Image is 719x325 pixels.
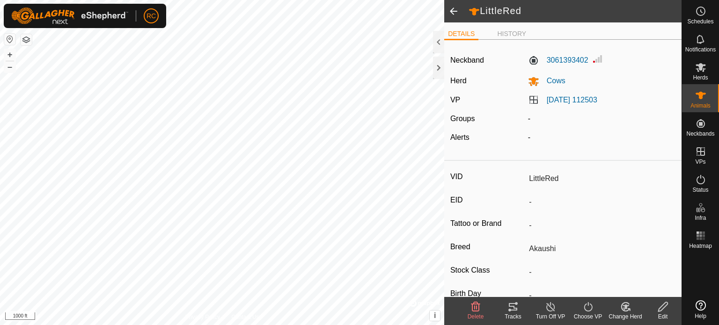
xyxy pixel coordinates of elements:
span: Delete [468,313,484,320]
span: Help [695,313,706,319]
button: – [4,61,15,72]
label: Herd [450,77,467,85]
span: Status [692,187,708,193]
label: Neckband [450,55,484,66]
span: Herds [693,75,708,80]
a: Help [682,296,719,323]
div: Change Herd [607,312,644,321]
label: Tattoo or Brand [450,217,525,230]
span: Heatmap [689,243,712,249]
div: - [524,132,680,143]
div: Choose VP [569,312,607,321]
button: + [4,49,15,60]
span: Neckbands [686,131,714,137]
div: Tracks [494,312,532,321]
span: i [434,311,436,319]
span: Schedules [687,19,713,24]
img: Gallagher Logo [11,7,128,24]
button: i [430,311,440,321]
h2: LittleRed [469,5,682,17]
a: Contact Us [231,313,259,321]
span: Animals [690,103,711,108]
a: [DATE] 112503 [547,96,597,104]
button: Map Layers [21,34,32,45]
span: VPs [695,159,705,165]
img: Signal strength [592,53,603,65]
span: Notifications [685,47,716,52]
div: Turn Off VP [532,312,569,321]
label: Birth Day [450,288,525,300]
span: Cows [539,77,565,85]
a: Privacy Policy [185,313,220,321]
button: Reset Map [4,34,15,45]
span: RC [147,11,156,21]
div: Edit [644,312,682,321]
label: Alerts [450,133,470,141]
label: Groups [450,115,475,123]
label: VID [450,171,525,183]
label: 3061393402 [528,55,588,66]
li: HISTORY [493,29,530,39]
label: EID [450,194,525,206]
span: Infra [695,215,706,221]
div: - [524,113,680,124]
li: DETAILS [444,29,478,40]
label: VP [450,96,460,104]
label: Breed [450,241,525,253]
label: Stock Class [450,264,525,276]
